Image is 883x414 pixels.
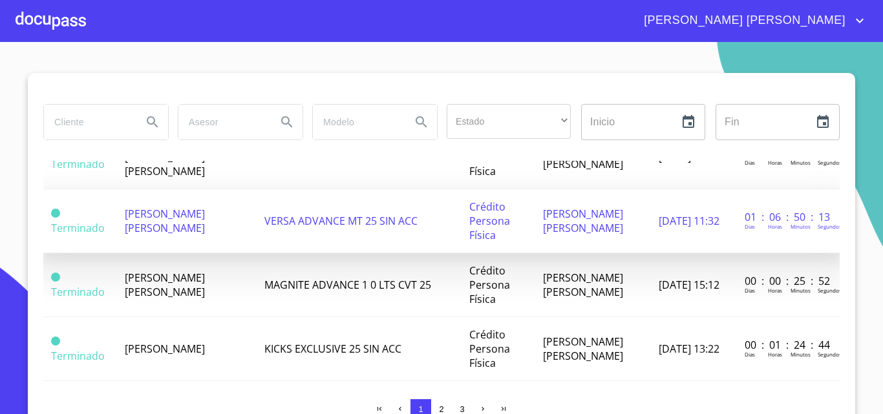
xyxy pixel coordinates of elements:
[125,271,205,299] span: [PERSON_NAME] [PERSON_NAME]
[406,107,437,138] button: Search
[51,349,105,363] span: Terminado
[745,223,755,230] p: Dias
[745,210,832,224] p: 01 : 06 : 50 : 13
[125,342,205,356] span: [PERSON_NAME]
[543,271,623,299] span: [PERSON_NAME] [PERSON_NAME]
[51,285,105,299] span: Terminado
[659,214,719,228] span: [DATE] 11:32
[768,159,782,166] p: Horas
[791,223,811,230] p: Minutos
[659,342,719,356] span: [DATE] 13:22
[469,264,510,306] span: Crédito Persona Física
[447,104,571,139] div: ​
[818,159,842,166] p: Segundos
[469,200,510,242] span: Crédito Persona Física
[439,404,443,414] span: 2
[264,342,401,356] span: KICKS EXCLUSIVE 25 SIN ACC
[745,287,755,294] p: Dias
[543,335,623,363] span: [PERSON_NAME] [PERSON_NAME]
[768,287,782,294] p: Horas
[44,105,132,140] input: search
[51,336,60,346] span: Terminado
[264,278,431,292] span: MAGNITE ADVANCE 1 0 LTS CVT 25
[313,105,401,140] input: search
[659,278,719,292] span: [DATE] 15:12
[51,209,60,218] span: Terminado
[264,214,418,228] span: VERSA ADVANCE MT 25 SIN ACC
[51,273,60,282] span: Terminado
[469,327,510,370] span: Crédito Persona Física
[791,287,811,294] p: Minutos
[51,157,105,171] span: Terminado
[768,223,782,230] p: Horas
[178,105,266,140] input: search
[137,107,168,138] button: Search
[125,207,205,235] span: [PERSON_NAME] [PERSON_NAME]
[791,159,811,166] p: Minutos
[634,10,867,31] button: account of current user
[791,351,811,358] p: Minutos
[768,351,782,358] p: Horas
[51,221,105,235] span: Terminado
[745,274,832,288] p: 00 : 00 : 25 : 52
[460,404,464,414] span: 3
[543,207,623,235] span: [PERSON_NAME] [PERSON_NAME]
[818,223,842,230] p: Segundos
[745,351,755,358] p: Dias
[818,351,842,358] p: Segundos
[634,10,852,31] span: [PERSON_NAME] [PERSON_NAME]
[418,404,423,414] span: 1
[745,338,832,352] p: 00 : 01 : 24 : 44
[271,107,303,138] button: Search
[745,159,755,166] p: Dias
[818,287,842,294] p: Segundos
